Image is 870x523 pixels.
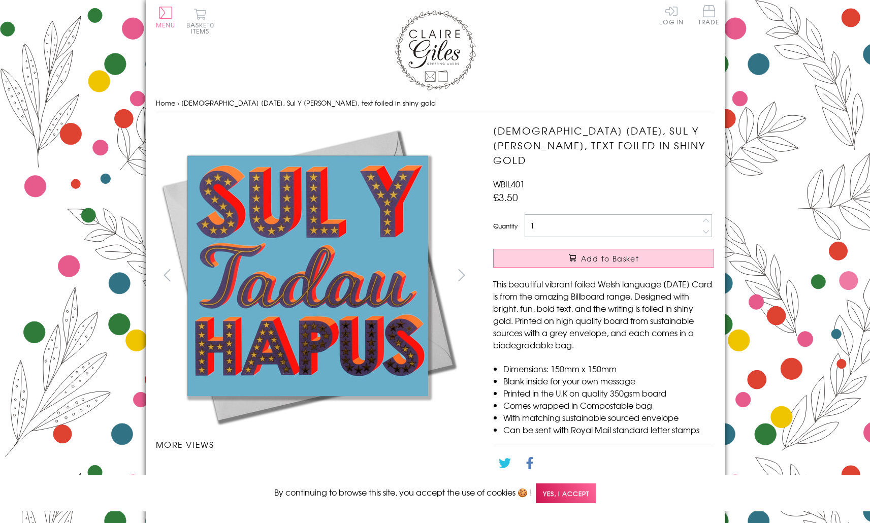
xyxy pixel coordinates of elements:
nav: breadcrumbs [156,93,715,114]
ul: Carousel Pagination [156,461,473,505]
li: Can be sent with Royal Mail standard letter stamps [503,423,714,436]
h3: More views [156,438,473,450]
label: Quantity [493,221,518,231]
span: Menu [156,20,176,29]
img: Welsh Father's Day, Sul Y Tadau Hapus, text foiled in shiny gold [156,123,461,428]
a: Log In [659,5,684,25]
span: 0 items [191,20,214,36]
img: Welsh Father's Day, Sul Y Tadau Hapus, text foiled in shiny gold [274,473,275,473]
button: prev [156,264,179,286]
img: Welsh Father's Day, Sul Y Tadau Hapus, text foiled in shiny gold [354,473,355,473]
h1: [DEMOGRAPHIC_DATA] [DATE], Sul Y [PERSON_NAME], text foiled in shiny gold [493,123,714,167]
img: Claire Giles Greetings Cards [395,10,476,90]
span: Add to Basket [581,253,639,264]
li: Printed in the U.K on quality 350gsm board [503,387,714,399]
li: Carousel Page 4 [394,461,473,483]
li: Carousel Page 2 [235,461,314,483]
a: Home [156,98,175,108]
button: Menu [156,7,176,28]
li: Blank inside for your own message [503,375,714,387]
a: Trade [698,5,720,27]
span: › [177,98,179,108]
li: Carousel Page 1 (Current Slide) [156,461,235,483]
button: Basket0 items [186,8,214,34]
button: Add to Basket [493,249,714,268]
span: [DEMOGRAPHIC_DATA] [DATE], Sul Y [PERSON_NAME], text foiled in shiny gold [181,98,436,108]
button: next [450,264,473,286]
img: Welsh Father's Day, Sul Y Tadau Hapus, text foiled in shiny gold [195,473,196,473]
p: This beautiful vibrant foiled Welsh language [DATE] Card is from the amazing Billboard range. Des... [493,278,714,351]
span: WBIL401 [493,178,525,190]
li: Dimensions: 150mm x 150mm [503,363,714,375]
img: Welsh Father's Day, Sul Y Tadau Hapus, text foiled in shiny gold [433,473,434,473]
span: Yes, I accept [536,483,596,503]
span: £3.50 [493,190,518,204]
li: With matching sustainable sourced envelope [503,411,714,423]
li: Carousel Page 3 [314,461,394,483]
li: Comes wrapped in Compostable bag [503,399,714,411]
span: Trade [698,5,720,25]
